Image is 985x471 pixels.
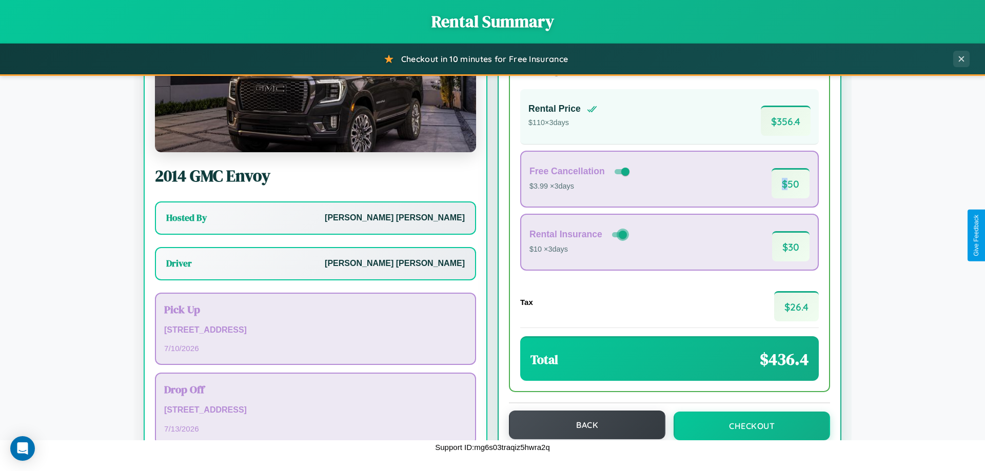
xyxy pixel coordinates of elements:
p: [PERSON_NAME] [PERSON_NAME] [325,211,465,226]
h1: Rental Summary [10,10,975,33]
span: Checkout in 10 minutes for Free Insurance [401,54,568,64]
span: $ 30 [772,231,810,261]
span: $ 356.4 [761,106,811,136]
button: Back [509,411,665,439]
h3: Drop Off [164,382,467,397]
span: $ 26.4 [774,291,819,321]
p: Support ID: mg6s03traqiz5hwra2q [435,440,549,454]
h3: Pick Up [164,302,467,317]
p: 7 / 10 / 2026 [164,341,467,355]
h4: Rental Insurance [529,229,602,240]
p: [STREET_ADDRESS] [164,323,467,338]
h4: Rental Price [528,104,581,114]
h3: Total [530,351,558,368]
h3: Hosted By [166,212,207,224]
h3: Driver [166,257,192,270]
button: Checkout [674,412,830,440]
p: [STREET_ADDRESS] [164,403,467,418]
p: [PERSON_NAME] [PERSON_NAME] [325,256,465,271]
span: $ 50 [772,168,810,198]
img: GMC Envoy [155,50,476,152]
p: $ 110 × 3 days [528,116,597,130]
p: 7 / 13 / 2026 [164,422,467,436]
h4: Tax [520,298,533,306]
span: $ 436.4 [760,348,809,371]
h4: Free Cancellation [529,166,605,177]
h2: 2014 GMC Envoy [155,165,476,187]
p: $3.99 × 3 days [529,180,632,193]
div: Open Intercom Messenger [10,436,35,461]
p: $10 × 3 days [529,243,629,256]
div: Give Feedback [973,215,980,256]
